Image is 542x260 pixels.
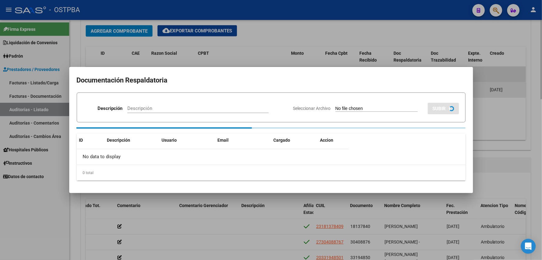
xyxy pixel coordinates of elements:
button: SUBIR [428,103,459,114]
div: 0 total [77,165,466,181]
datatable-header-cell: Cargado [271,134,318,147]
span: Usuario [162,138,177,143]
span: Accion [320,138,334,143]
div: Open Intercom Messenger [521,239,536,254]
h2: Documentación Respaldatoria [77,74,466,86]
datatable-header-cell: ID [77,134,105,147]
div: No data to display [77,149,349,165]
span: SUBIR [433,106,446,111]
datatable-header-cell: Email [215,134,271,147]
span: Descripción [107,138,130,143]
span: Seleccionar Archivo [293,106,331,111]
p: Descripción [98,105,122,112]
datatable-header-cell: Descripción [105,134,159,147]
span: Cargado [274,138,290,143]
datatable-header-cell: Usuario [159,134,215,147]
span: ID [79,138,83,143]
datatable-header-cell: Accion [318,134,349,147]
span: Email [218,138,229,143]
